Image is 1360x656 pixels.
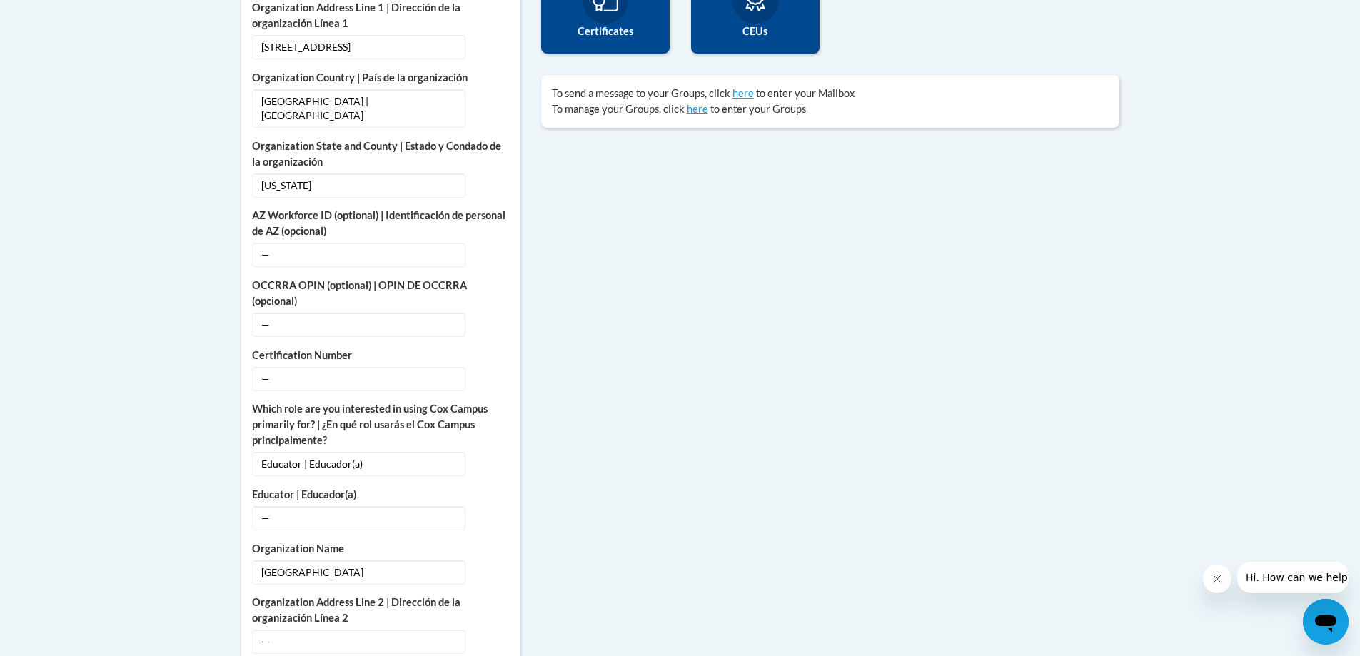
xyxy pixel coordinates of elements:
[702,24,809,39] label: CEUs
[252,313,465,337] span: —
[252,138,509,170] label: Organization State and County | Estado y Condado de la organización
[552,103,685,115] span: To manage your Groups, click
[756,87,855,99] span: to enter your Mailbox
[1203,565,1231,593] iframe: Close message
[252,452,465,476] span: Educator | Educador(a)
[252,173,465,198] span: [US_STATE]
[687,103,708,115] a: here
[252,208,509,239] label: AZ Workforce ID (optional) | Identificación de personal de AZ (opcional)
[1237,562,1349,593] iframe: Message from company
[252,541,509,557] label: Organization Name
[252,35,465,59] span: [STREET_ADDRESS]
[552,87,730,99] span: To send a message to your Groups, click
[252,278,509,309] label: OCCRRA OPIN (optional) | OPIN DE OCCRRA (opcional)
[710,103,806,115] span: to enter your Groups
[252,70,509,86] label: Organization Country | País de la organización
[252,401,509,448] label: Which role are you interested in using Cox Campus primarily for? | ¿En qué rol usarás el Cox Camp...
[252,595,509,626] label: Organization Address Line 2 | Dirección de la organización Línea 2
[252,367,465,391] span: —
[1303,599,1349,645] iframe: Button to launch messaging window
[9,10,116,21] span: Hi. How can we help?
[552,24,659,39] label: Certificates
[732,87,754,99] a: here
[252,243,465,267] span: —
[252,630,465,654] span: —
[252,89,465,128] span: [GEOGRAPHIC_DATA] | [GEOGRAPHIC_DATA]
[252,348,509,363] label: Certification Number
[252,506,465,530] span: —
[252,560,465,585] span: [GEOGRAPHIC_DATA]
[252,487,509,503] label: Educator | Educador(a)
